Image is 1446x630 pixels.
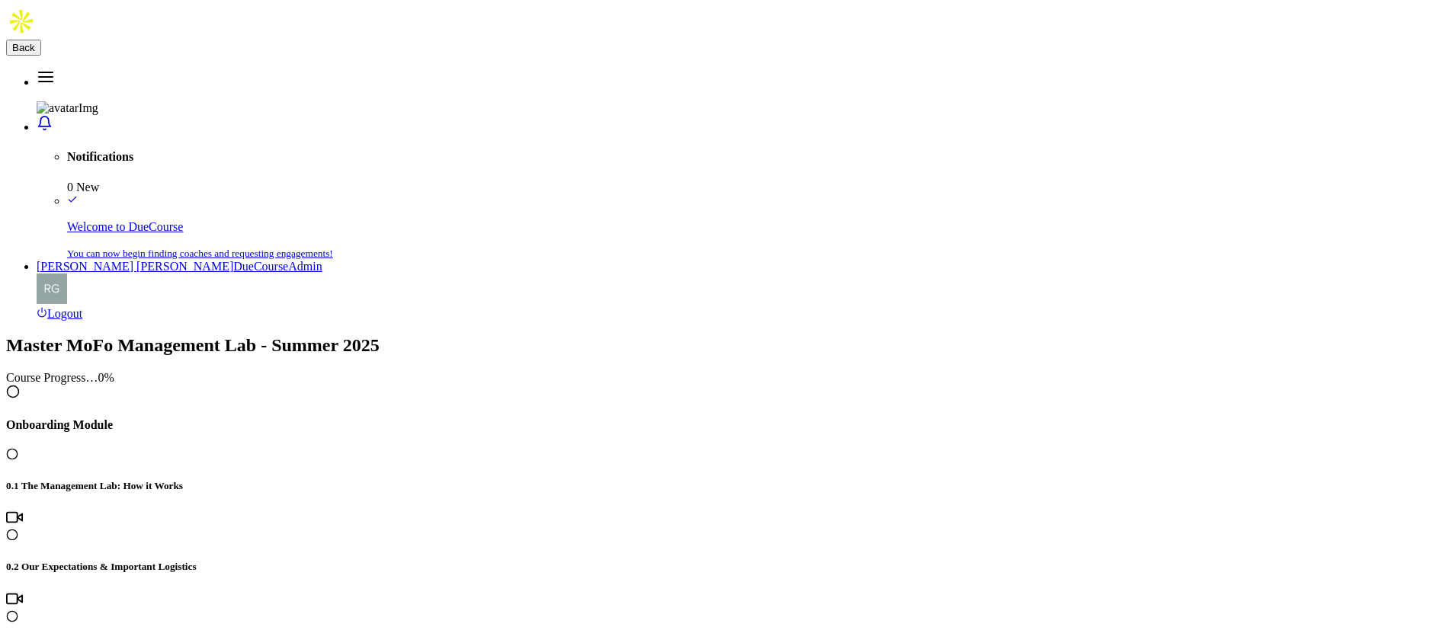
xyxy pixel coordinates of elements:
[6,561,1440,573] h5: 0.2 Our Expectations & Important Logistics
[37,101,98,115] img: avatarImg
[37,260,233,273] span: [PERSON_NAME] [PERSON_NAME]
[67,248,333,259] small: You can now begin finding coaches and requesting engagements!
[233,260,322,273] span: DueCourseAdmin
[6,40,41,56] button: Back
[6,480,1440,492] h5: 0.1 The Management Lab: How it Works
[6,418,1440,432] h4: Onboarding Module
[67,150,1440,164] h4: Notifications
[6,371,114,384] span: Course Progress… 0 %
[6,335,1440,356] h2: Master MoFo Management Lab - Summer 2025
[37,273,67,304] img: avatarImg
[12,42,35,53] span: Back
[37,260,1440,307] a: [PERSON_NAME] [PERSON_NAME]DueCourseAdminavatarImg
[47,307,82,320] span: Logout
[67,181,1440,194] div: 0 New
[6,6,37,37] img: Apollo.io
[67,220,183,233] span: Welcome to DueCourse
